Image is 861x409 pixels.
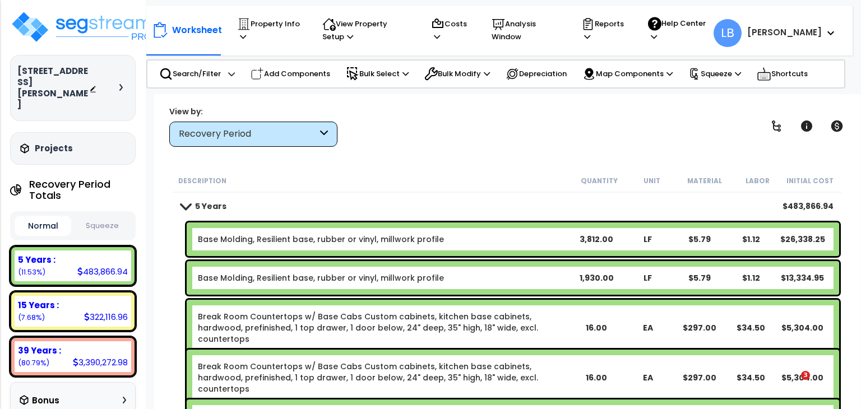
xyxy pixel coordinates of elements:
button: Normal [15,216,71,236]
iframe: Intercom live chat [778,371,805,398]
p: Search/Filter [159,67,221,81]
div: EA [623,372,673,383]
div: 1,930.00 [572,272,622,283]
h3: [STREET_ADDRESS][PERSON_NAME] [17,66,89,110]
p: Bulk Modify [424,67,490,81]
small: (80.79%) [18,358,49,368]
div: 483,866.94 [77,266,128,277]
b: 39 Years : [18,345,61,356]
span: 3 [801,371,810,380]
small: (11.53%) [18,267,45,277]
b: 5 Years : [18,254,55,266]
div: Add Components [244,62,336,86]
div: $13,334.95 [777,272,828,283]
div: $34.50 [726,322,776,333]
div: $26,338.25 [777,234,828,245]
a: Individual Item [198,361,570,394]
small: Material [687,176,722,185]
small: (7.68%) [18,313,45,322]
div: $1.12 [726,234,776,245]
h3: Bonus [32,396,59,406]
div: 322,116.96 [84,311,128,323]
div: LF [623,234,673,245]
span: LB [714,19,742,47]
small: Quantity [581,176,618,185]
p: Analysis Window [492,17,560,43]
div: 3,390,272.98 [73,356,128,368]
div: $34.50 [726,372,776,383]
div: $483,866.94 [783,201,834,212]
div: $5,304.00 [777,322,828,333]
b: [PERSON_NAME] [747,26,822,38]
div: Recovery Period [179,128,317,141]
h3: Projects [35,143,73,154]
div: $5.79 [674,272,725,283]
img: logo_pro_r.png [10,10,156,44]
b: 5 Years [195,201,226,212]
p: Add Components [251,67,330,81]
small: Unit [644,176,660,185]
p: Depreciation [506,67,567,81]
div: Shortcuts [751,61,814,87]
p: Bulk Select [346,67,409,81]
p: Help Center [648,17,707,43]
h4: Recovery Period Totals [29,179,135,201]
div: $5.79 [674,234,725,245]
div: 3,812.00 [572,234,622,245]
div: 16.00 [572,322,622,333]
a: Individual Item [198,234,444,245]
p: Squeeze [688,68,741,80]
p: Worksheet [172,22,222,38]
small: Labor [746,176,770,185]
small: Description [178,176,226,185]
a: Individual Item [198,311,570,345]
div: $297.00 [674,322,725,333]
div: LF [623,272,673,283]
button: Squeeze [74,216,131,236]
p: Costs [431,17,470,43]
a: Individual Item [198,272,444,283]
div: Depreciation [499,62,573,86]
p: Reports [581,17,627,43]
div: 16.00 [572,372,622,383]
b: 15 Years : [18,299,59,311]
div: EA [623,322,673,333]
p: View Property Setup [322,17,409,43]
small: Initial Cost [786,176,834,185]
div: $1.12 [726,272,776,283]
p: Map Components [582,67,673,81]
div: View by: [169,106,337,117]
p: Shortcuts [757,66,808,82]
div: $297.00 [674,372,725,383]
div: $5,304.00 [777,372,828,383]
p: Property Info [237,17,301,43]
